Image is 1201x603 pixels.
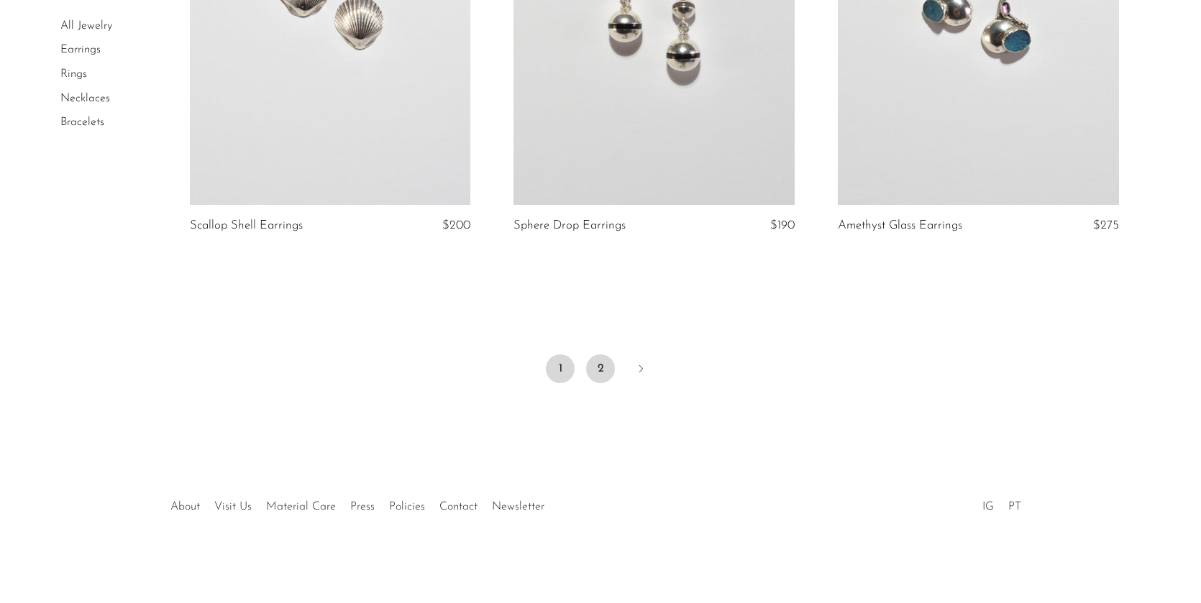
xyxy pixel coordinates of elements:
a: Necklaces [60,93,110,104]
a: Press [350,501,375,512]
a: IG [982,501,994,512]
span: $190 [770,219,795,231]
a: Earrings [60,45,101,56]
a: Next [626,354,655,386]
ul: Social Medias [975,489,1028,517]
ul: Quick links [163,489,552,517]
a: All Jewelry [60,20,112,32]
a: About [170,501,200,512]
a: Scallop Shell Earrings [190,219,303,232]
a: Material Care [266,501,336,512]
a: 2 [586,354,615,383]
a: PT [1008,501,1021,512]
a: Contact [439,501,478,512]
a: Policies [389,501,425,512]
a: Visit Us [214,501,252,512]
a: Bracelets [60,116,104,128]
a: Amethyst Glass Earrings [838,219,962,232]
a: Sphere Drop Earrings [513,219,626,232]
span: $275 [1093,219,1119,231]
span: 1 [546,354,575,383]
span: $200 [442,219,470,231]
a: Rings [60,68,87,80]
